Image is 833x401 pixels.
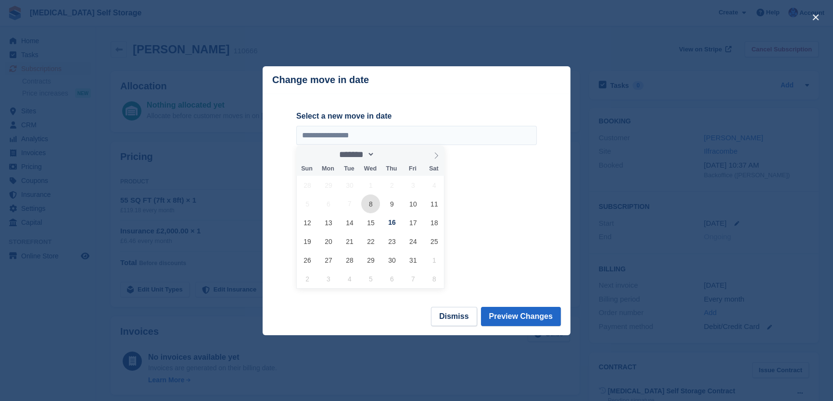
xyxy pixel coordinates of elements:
[481,307,561,326] button: Preview Changes
[375,149,405,159] input: Year
[382,232,401,251] span: October 23, 2025
[340,194,359,213] span: October 7, 2025
[298,213,316,232] span: October 12, 2025
[298,251,316,269] span: October 26, 2025
[340,251,359,269] span: October 28, 2025
[361,194,380,213] span: October 8, 2025
[404,232,422,251] span: October 24, 2025
[404,213,422,232] span: October 17, 2025
[361,213,380,232] span: October 15, 2025
[298,232,316,251] span: October 19, 2025
[361,269,380,288] span: November 5, 2025
[340,232,359,251] span: October 21, 2025
[319,194,338,213] span: October 6, 2025
[425,232,443,251] span: October 25, 2025
[319,269,338,288] span: November 3, 2025
[404,176,422,194] span: October 3, 2025
[382,269,401,288] span: November 6, 2025
[361,176,380,194] span: October 1, 2025
[404,269,422,288] span: November 7, 2025
[360,166,381,172] span: Wed
[340,269,359,288] span: November 4, 2025
[340,176,359,194] span: September 30, 2025
[319,176,338,194] span: September 29, 2025
[425,194,443,213] span: October 11, 2025
[382,251,401,269] span: October 30, 2025
[336,149,375,159] select: Month
[425,176,443,194] span: October 4, 2025
[319,251,338,269] span: October 27, 2025
[339,166,360,172] span: Tue
[296,166,317,172] span: Sun
[808,10,823,25] button: close
[361,232,380,251] span: October 22, 2025
[272,74,369,85] p: Change move in date
[381,166,402,172] span: Thu
[402,166,423,172] span: Fri
[382,176,401,194] span: October 2, 2025
[423,166,444,172] span: Sat
[298,176,316,194] span: September 28, 2025
[340,213,359,232] span: October 14, 2025
[425,251,443,269] span: November 1, 2025
[296,110,537,122] label: Select a new move in date
[404,194,422,213] span: October 10, 2025
[319,213,338,232] span: October 13, 2025
[319,232,338,251] span: October 20, 2025
[298,269,316,288] span: November 2, 2025
[317,166,339,172] span: Mon
[431,307,477,326] button: Dismiss
[425,213,443,232] span: October 18, 2025
[382,213,401,232] span: October 16, 2025
[298,194,316,213] span: October 5, 2025
[404,251,422,269] span: October 31, 2025
[382,194,401,213] span: October 9, 2025
[425,269,443,288] span: November 8, 2025
[361,251,380,269] span: October 29, 2025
